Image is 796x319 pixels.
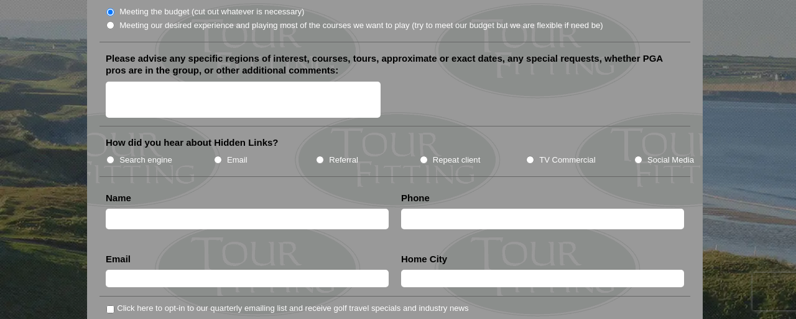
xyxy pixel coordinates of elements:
label: Email [106,253,131,265]
label: Meeting our desired experience and playing most of the courses we want to play (try to meet our b... [119,19,603,32]
label: Name [106,192,131,204]
label: How did you hear about Hidden Links? [106,136,279,149]
label: TV Commercial [539,154,595,166]
label: Email [227,154,248,166]
label: Search engine [119,154,172,166]
label: Click here to opt-in to our quarterly emailing list and receive golf travel specials and industry... [117,302,468,315]
label: Phone [401,192,430,204]
label: Repeat client [433,154,481,166]
label: Please advise any specific regions of interest, courses, tours, approximate or exact dates, any s... [106,52,684,77]
label: Meeting the budget (cut out whatever is necessary) [119,6,304,18]
label: Social Media [647,154,694,166]
label: Home City [401,253,447,265]
label: Referral [329,154,358,166]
